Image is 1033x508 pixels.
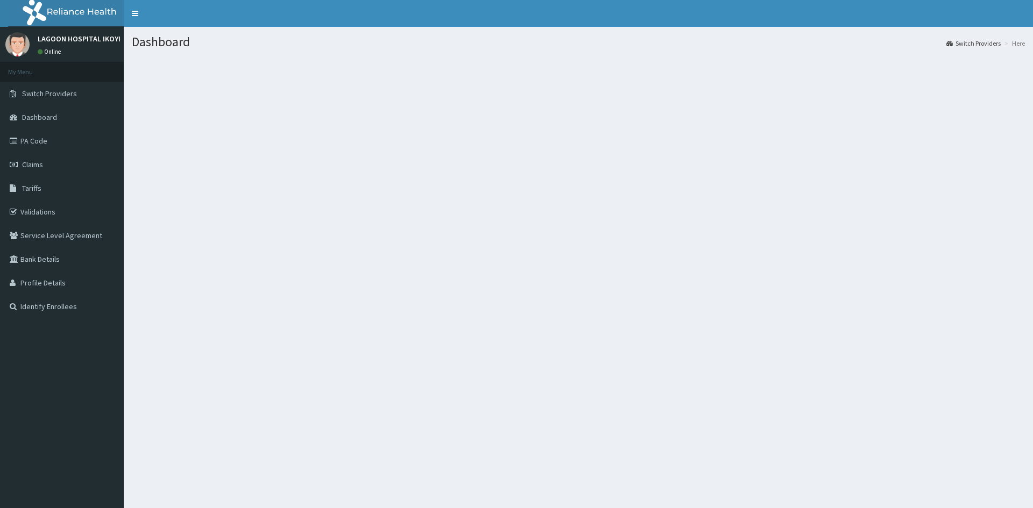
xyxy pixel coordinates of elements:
[38,35,121,42] p: LAGOON HOSPITAL IKOYI
[946,39,1001,48] a: Switch Providers
[1002,39,1025,48] li: Here
[132,35,1025,49] h1: Dashboard
[22,112,57,122] span: Dashboard
[22,160,43,169] span: Claims
[22,183,41,193] span: Tariffs
[22,89,77,98] span: Switch Providers
[38,48,63,55] a: Online
[5,32,30,56] img: User Image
